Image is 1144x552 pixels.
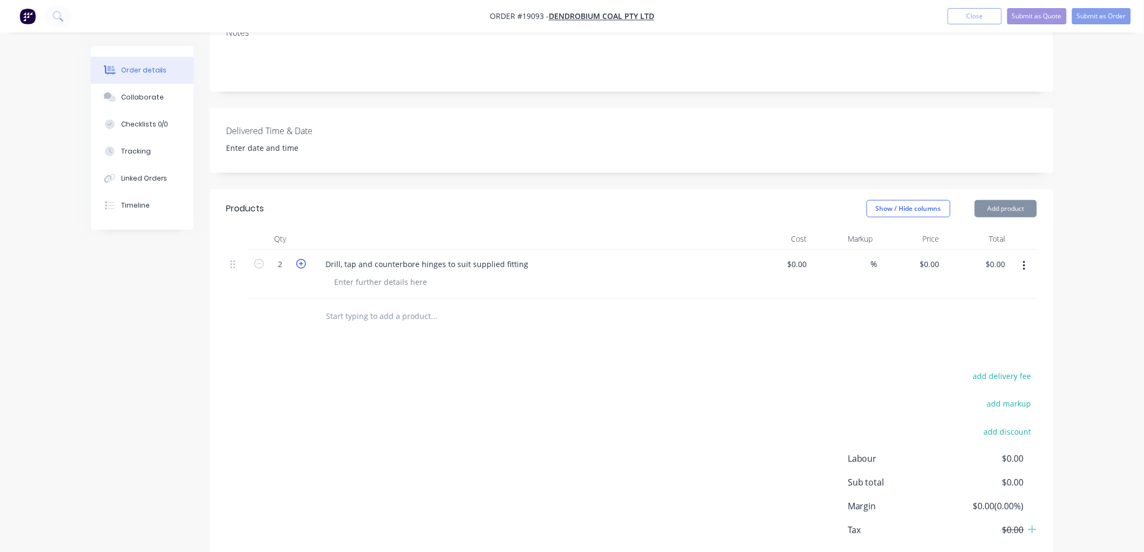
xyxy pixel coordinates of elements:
div: Linked Orders [121,174,168,183]
div: Markup [812,228,878,250]
span: $0.00 [944,523,1024,536]
span: $0.00 [944,476,1024,489]
span: $0.00 ( 0.00 %) [944,500,1024,513]
button: Add product [975,200,1037,217]
div: Total [944,228,1010,250]
div: Cost [745,228,812,250]
button: Linked Orders [91,165,194,192]
input: Start typing to add a product... [325,305,542,327]
a: Dendrobium Coal Pty Ltd [549,11,654,22]
div: Notes [226,28,1037,38]
button: add markup [981,396,1037,411]
button: Collaborate [91,84,194,111]
span: Order #19093 - [490,11,549,22]
div: Timeline [121,201,150,210]
button: Tracking [91,138,194,165]
button: Submit as Order [1072,8,1131,24]
button: Submit as Quote [1007,8,1067,24]
button: Checklists 0/0 [91,111,194,138]
span: Sub total [848,476,944,489]
div: Qty [248,228,312,250]
span: Margin [848,500,944,513]
span: $0.00 [944,452,1024,465]
button: add delivery fee [967,369,1037,383]
div: Order details [121,65,167,75]
button: Show / Hide columns [867,200,950,217]
span: % [871,258,877,270]
button: Close [948,8,1002,24]
img: Factory [19,8,36,24]
span: Labour [848,452,944,465]
span: Tax [848,523,944,536]
div: Collaborate [121,92,164,102]
button: Timeline [91,192,194,219]
button: Order details [91,57,194,84]
input: Enter date and time [219,140,354,156]
label: Delivered Time & Date [226,124,361,137]
div: Tracking [121,147,151,156]
div: Products [226,202,264,215]
div: Drill, tap and counterbore hinges to suit supplied fitting [317,256,537,272]
button: add discount [978,424,1037,438]
div: Checklists 0/0 [121,119,169,129]
div: Price [877,228,944,250]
